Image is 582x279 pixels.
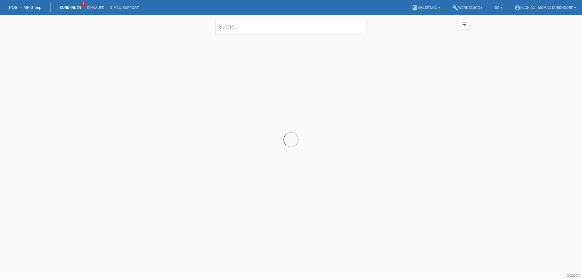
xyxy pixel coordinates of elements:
input: Suche... [215,20,367,34]
i: account_circle [514,5,520,11]
a: Kund*innen [57,6,84,9]
a: bookAnleitung ▾ [409,6,443,9]
a: POS — MF Group [9,5,41,10]
a: Einkäufe [84,6,107,9]
a: DE ▾ [492,6,505,9]
a: E-Mail Support [107,6,142,9]
i: book [412,5,418,11]
i: filter_list [461,21,468,28]
span: 3 [81,2,86,7]
i: build [452,5,458,11]
a: account_circleXLCH AG - Mömax Dübendorf ▾ [511,6,579,9]
a: Support [567,273,580,277]
a: buildWerkzeuge ▾ [449,6,486,9]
